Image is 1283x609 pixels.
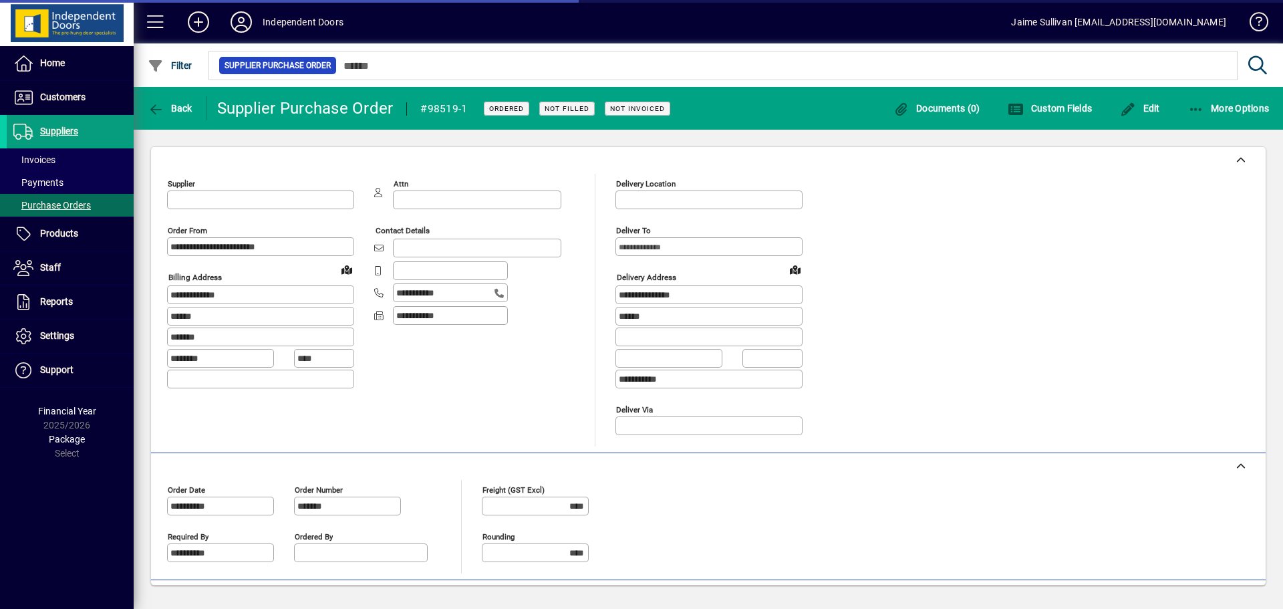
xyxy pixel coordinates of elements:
[148,103,192,114] span: Back
[1004,96,1095,120] button: Custom Fields
[168,531,208,541] mat-label: Required by
[295,485,343,494] mat-label: Order number
[144,53,196,78] button: Filter
[13,200,91,211] span: Purchase Orders
[616,226,651,235] mat-label: Deliver To
[890,96,984,120] button: Documents (0)
[40,126,78,136] span: Suppliers
[482,485,545,494] mat-label: Freight (GST excl)
[40,92,86,102] span: Customers
[785,259,806,280] a: View on map
[7,354,134,387] a: Support
[7,148,134,171] a: Invoices
[168,226,207,235] mat-label: Order from
[13,154,55,165] span: Invoices
[49,434,85,445] span: Package
[225,59,331,72] span: Supplier Purchase Order
[7,320,134,353] a: Settings
[7,194,134,217] a: Purchase Orders
[144,96,196,120] button: Back
[893,103,980,114] span: Documents (0)
[40,228,78,239] span: Products
[7,81,134,114] a: Customers
[1008,103,1092,114] span: Custom Fields
[1011,11,1226,33] div: Jaime Sullivan [EMAIL_ADDRESS][DOMAIN_NAME]
[1117,96,1163,120] button: Edit
[482,531,515,541] mat-label: Rounding
[295,531,333,541] mat-label: Ordered by
[134,96,207,120] app-page-header-button: Back
[420,98,467,120] div: #98519-1
[177,10,220,34] button: Add
[610,104,665,113] span: Not Invoiced
[336,259,358,280] a: View on map
[1120,103,1160,114] span: Edit
[40,330,74,341] span: Settings
[616,179,676,189] mat-label: Delivery Location
[40,57,65,68] span: Home
[40,296,73,307] span: Reports
[1240,3,1266,46] a: Knowledge Base
[40,262,61,273] span: Staff
[394,179,408,189] mat-label: Attn
[7,251,134,285] a: Staff
[263,11,343,33] div: Independent Doors
[40,364,74,375] span: Support
[489,104,524,113] span: Ordered
[616,404,653,414] mat-label: Deliver via
[7,171,134,194] a: Payments
[38,406,96,416] span: Financial Year
[220,10,263,34] button: Profile
[1188,103,1270,114] span: More Options
[217,98,394,119] div: Supplier Purchase Order
[7,285,134,319] a: Reports
[168,179,195,189] mat-label: Supplier
[168,485,205,494] mat-label: Order date
[148,60,192,71] span: Filter
[1185,96,1273,120] button: More Options
[545,104,589,113] span: Not Filled
[7,47,134,80] a: Home
[7,217,134,251] a: Products
[13,177,63,188] span: Payments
